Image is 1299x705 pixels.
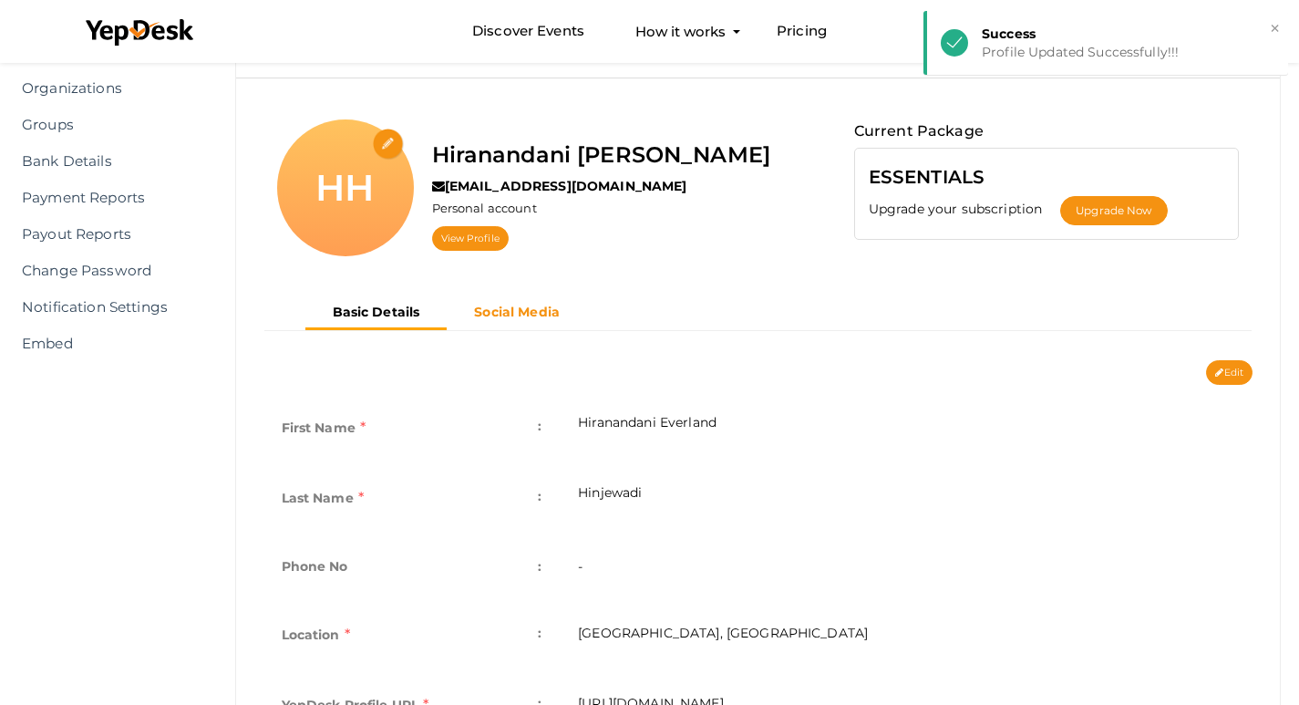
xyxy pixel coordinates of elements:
[282,620,350,649] label: Location
[538,620,541,646] span: :
[333,304,420,320] b: Basic Details
[14,107,203,143] a: Groups
[777,15,827,48] a: Pricing
[560,535,1253,602] td: -
[14,216,203,253] a: Payout Reports
[538,554,541,579] span: :
[14,253,203,289] a: Change Password
[982,43,1274,61] div: Profile Updated Successfully!!!
[282,413,366,442] label: First Name
[14,326,203,362] a: Embed
[277,119,414,256] div: HH
[14,70,203,107] a: Organizations
[14,289,203,326] a: Notification Settings
[538,413,541,439] span: :
[560,395,1253,465] td: Hiranandani Everland
[432,226,509,251] a: View Profile
[560,602,1253,672] td: [GEOGRAPHIC_DATA], [GEOGRAPHIC_DATA]
[538,483,541,509] span: :
[282,554,348,579] label: Phone No
[432,200,537,217] label: Personal account
[447,297,587,327] button: Social Media
[305,297,448,330] button: Basic Details
[472,15,584,48] a: Discover Events
[560,465,1253,535] td: Hinjewadi
[432,177,687,195] label: [EMAIL_ADDRESS][DOMAIN_NAME]
[474,304,560,320] b: Social Media
[1269,18,1281,39] button: ×
[432,138,771,172] label: Hiranandani [PERSON_NAME]
[282,483,365,513] label: Last Name
[1206,360,1253,385] button: Edit
[14,143,203,180] a: Bank Details
[869,162,985,192] label: ESSENTIALS
[1060,196,1167,225] button: Upgrade Now
[854,119,984,143] label: Current Package
[869,200,1061,218] label: Upgrade your subscription
[982,25,1274,43] div: Success
[630,15,731,48] button: How it works
[14,180,203,216] a: Payment Reports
